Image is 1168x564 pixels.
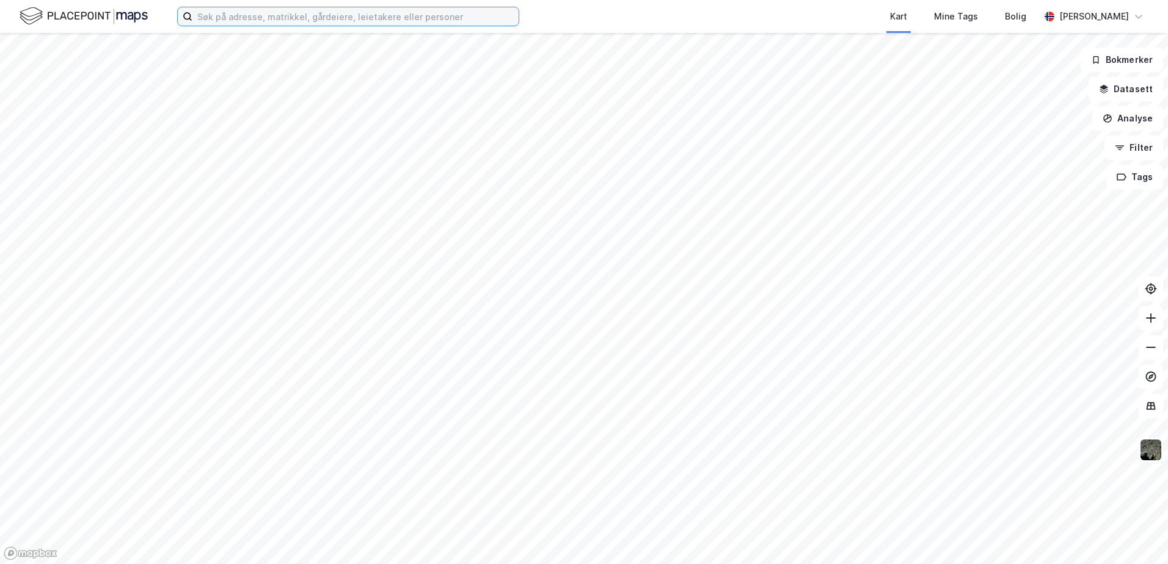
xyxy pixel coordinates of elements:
[1005,9,1026,24] div: Bolig
[1092,106,1163,131] button: Analyse
[890,9,907,24] div: Kart
[1107,505,1168,564] div: Kontrollprogram for chat
[1139,438,1163,461] img: 9k=
[1104,136,1163,160] button: Filter
[1081,48,1163,72] button: Bokmerker
[20,5,148,27] img: logo.f888ab2527a4732fd821a326f86c7f29.svg
[1106,165,1163,189] button: Tags
[1059,9,1129,24] div: [PERSON_NAME]
[192,7,519,26] input: Søk på adresse, matrikkel, gårdeiere, leietakere eller personer
[934,9,978,24] div: Mine Tags
[4,546,57,560] a: Mapbox homepage
[1089,77,1163,101] button: Datasett
[1107,505,1168,564] iframe: Chat Widget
